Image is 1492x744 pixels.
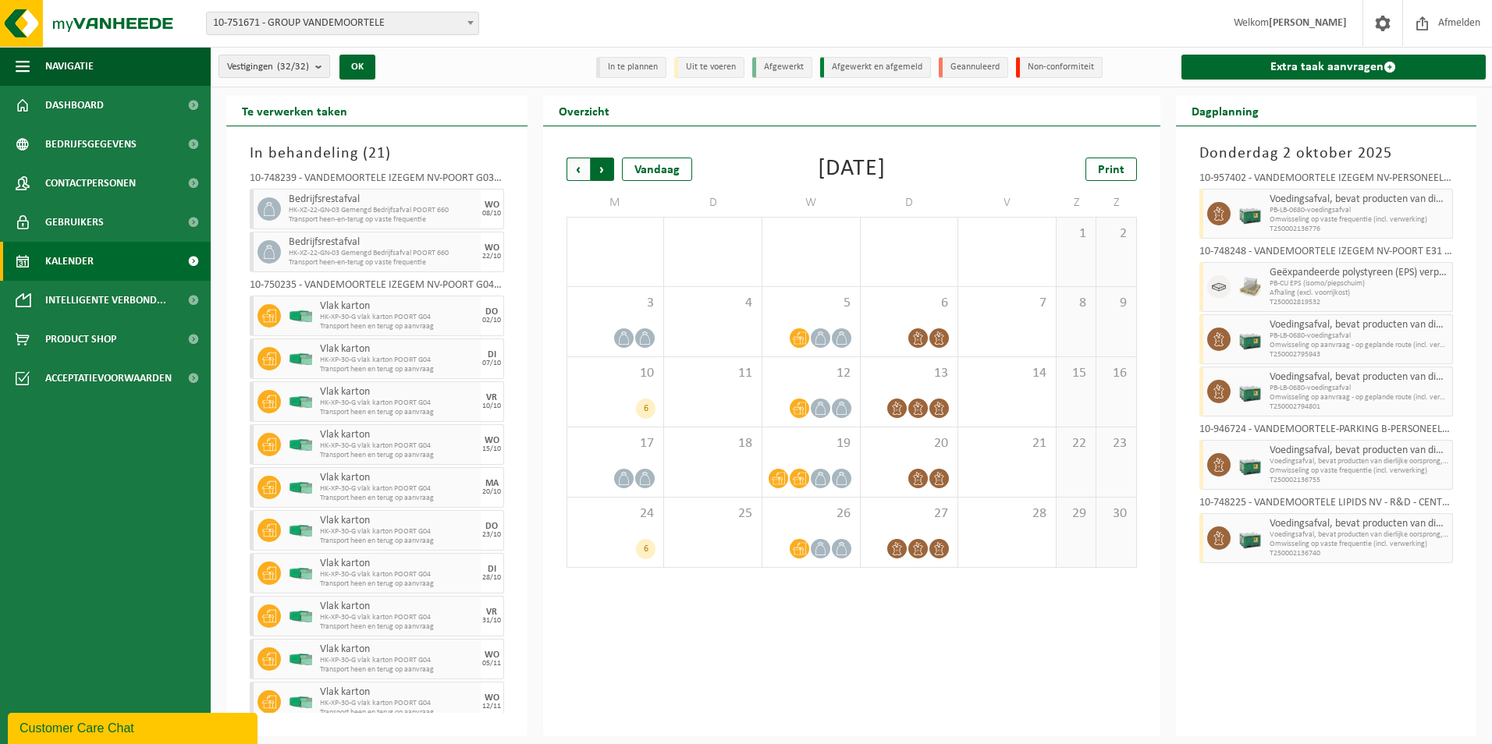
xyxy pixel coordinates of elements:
img: PB-LB-0680-HPE-GN-01 [1238,453,1262,477]
span: Intelligente verbond... [45,281,166,320]
span: Bedrijfsrestafval [289,236,477,249]
span: 19 [770,435,852,452]
div: 31/10 [482,617,501,625]
h2: Overzicht [543,95,625,126]
span: HK-XP-30-G vlak karton POORT G04 [320,570,477,579]
div: [DATE] [818,158,886,181]
span: Contactpersonen [45,164,136,203]
img: HK-XP-30-GN-00 [289,611,312,622]
div: 28/10 [482,574,501,582]
span: 21 [368,146,385,161]
span: 11 [672,365,754,382]
img: PB-LB-0680-HPE-GN-01 [1238,202,1262,225]
span: Transport heen en terug op aanvraag [320,708,477,717]
span: 9 [1104,295,1128,312]
strong: [PERSON_NAME] [1269,17,1347,29]
button: OK [339,55,375,80]
span: Kalender [45,242,94,281]
span: Voedingsafval, bevat producten van dierlijke oorsprong, geme [1270,530,1449,540]
span: PB-LB-0680-voedingsafval [1270,331,1449,341]
span: Voedingsafval, bevat producten van dierlijke oorsprong, gemengde verpakking (exclusief glas), cat... [1270,319,1449,331]
span: Vlak karton [320,429,477,441]
div: 05/11 [482,660,501,668]
div: WO [485,650,499,660]
span: HK-XP-30-G vlak karton POORT G04 [320,441,477,451]
div: Vandaag [622,158,692,181]
span: HK-XZ-22-GN-03 Gemengd Bedrijfsafval POORT 660 [289,249,477,258]
span: 12 [770,365,852,382]
div: 6 [636,539,655,559]
span: 13 [869,365,950,382]
div: VR [486,393,497,402]
span: Transport heen en terug op aanvraag [320,494,477,503]
span: PB-CU EPS (isomo/piepschuim) [1270,279,1449,289]
span: 20 [869,435,950,452]
img: HK-XP-30-GN-00 [289,396,312,408]
span: Voedingsafval, bevat producten van dierlijke oorsprong, gemengde verpakking (exclusief glas), cat... [1270,518,1449,530]
span: HK-XP-30-G vlak karton POORT G04 [320,313,477,322]
span: 26 [770,505,852,523]
div: DO [485,522,498,531]
span: 2 [1104,225,1128,243]
div: DI [488,350,496,360]
span: Vlak karton [320,343,477,356]
span: Voedingsafval, bevat producten van dierlijke oorsprong, gemengde verpakking (exclusief glas), cat... [1270,371,1449,384]
span: Omwisseling op vaste frequentie (incl. verwerking) [1270,215,1449,225]
span: Transport heen-en-terug op vaste frequentie [289,215,477,225]
span: Volgende [591,158,614,181]
span: Vlak karton [320,643,477,656]
span: Product Shop [45,320,116,359]
li: Afgewerkt en afgemeld [820,57,931,78]
li: In te plannen [596,57,666,78]
img: LP-PA-00000-WDN-11 [1238,275,1262,299]
div: VR [486,608,497,617]
a: Extra taak aanvragen [1181,55,1487,80]
span: Voedingsafval, bevat producten van dierlijke oorsprong, geme [1270,457,1449,466]
td: V [958,189,1057,217]
span: 10-751671 - GROUP VANDEMOORTELE [207,12,478,34]
span: 29 [1064,505,1088,523]
h2: Dagplanning [1176,95,1274,126]
span: 28 [966,505,1048,523]
span: HK-XP-30-G vlak karton POORT G04 [320,527,477,537]
span: Afhaling (excl. voorrijkost) [1270,289,1449,298]
span: Transport heen en terug op aanvraag [320,451,477,460]
img: HK-XP-30-GN-00 [289,568,312,579]
div: 22/10 [482,253,501,260]
span: Vestigingen [227,55,309,79]
span: Vlak karton [320,515,477,527]
span: PB-LB-0680-voedingsafval [1270,206,1449,215]
span: Transport heen en terug op aanvraag [320,537,477,546]
span: T250002136755 [1270,476,1449,485]
div: 10/10 [482,402,501,410]
span: Transport heen en terug op aanvraag [320,665,477,675]
img: HK-XP-30-GN-00 [289,482,312,494]
img: HK-XP-30-GN-00 [289,654,312,665]
span: Vlak karton [320,386,477,399]
li: Geannuleerd [939,57,1008,78]
span: HK-XP-30-G vlak karton POORT G04 [320,356,477,365]
span: 18 [672,435,754,452]
span: 10 [575,365,656,382]
span: 8 [1064,295,1088,312]
span: HK-XP-30-G vlak karton POORT G04 [320,656,477,665]
h2: Te verwerken taken [226,95,363,126]
img: PB-LB-0680-HPE-GN-01 [1238,328,1262,351]
li: Non-conformiteit [1016,57,1103,78]
span: T250002819532 [1270,298,1449,307]
div: 08/10 [482,210,501,218]
span: 6 [869,295,950,312]
span: Transport heen en terug op aanvraag [320,408,477,417]
span: HK-XP-30-G vlak karton POORT G04 [320,613,477,622]
div: 23/10 [482,531,501,539]
span: Transport heen en terug op aanvraag [320,365,477,374]
li: Uit te voeren [674,57,744,78]
span: Vorige [567,158,590,181]
span: Omwisseling op aanvraag - op geplande route (incl. verwerking) [1270,393,1449,402]
span: 10-751671 - GROUP VANDEMOORTELE [206,12,479,35]
h3: Donderdag 2 oktober 2025 [1199,142,1454,165]
span: 15 [1064,365,1088,382]
a: Print [1085,158,1137,181]
span: Vlak karton [320,300,477,313]
span: Transport heen en terug op aanvraag [320,322,477,331]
